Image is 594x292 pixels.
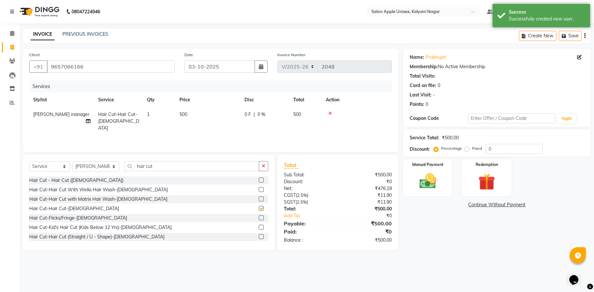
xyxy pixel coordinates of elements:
[476,162,498,168] label: Redemption
[241,93,289,107] th: Disc
[426,54,446,61] a: Prabhujot
[284,199,296,205] span: SGST
[289,93,322,107] th: Total
[410,146,430,153] div: Discount:
[410,54,424,61] div: Name:
[509,16,585,22] div: Successfully created new user.
[29,234,165,240] div: Hair Cut-Hair Cut (Straight / U - Shape)-[DEMOGRAPHIC_DATA]
[279,178,338,185] div: Discount:
[279,192,338,199] div: ( )
[412,162,443,168] label: Manual Payment
[410,63,438,70] div: Membership:
[338,171,397,178] div: ₹500.00
[426,101,428,108] div: 0
[559,31,582,41] button: Save
[410,134,439,141] div: Service Total:
[322,93,392,107] th: Action
[29,196,167,203] div: Hair Cut-Hair Cut with Matrix Hair Wash-[DEMOGRAPHIC_DATA]
[338,192,397,199] div: ₹11.90
[338,237,397,244] div: ₹500.00
[438,82,440,89] div: 0
[293,111,301,117] span: 500
[473,171,500,192] img: _gift.svg
[30,81,397,93] div: Services
[279,220,338,227] div: Payable:
[279,199,338,206] div: ( )
[338,220,397,227] div: ₹500.00
[279,171,338,178] div: Sub Total:
[147,111,150,117] span: 1
[558,114,576,123] button: Apply
[567,266,587,286] iframe: chat widget
[29,205,119,212] div: Hair Cut-Hair Cut-[DEMOGRAPHIC_DATA]
[279,237,338,244] div: Balance :
[519,31,556,41] button: Create New
[29,52,40,58] label: Client
[348,212,397,219] div: ₹0
[284,192,296,198] span: CGST
[277,52,306,58] label: Invoice Number
[179,111,187,117] span: 500
[279,185,338,192] div: Net:
[284,162,299,169] span: Total
[410,115,468,122] div: Coupon Code
[297,193,307,198] span: 2.5%
[433,92,435,98] div: -
[33,111,89,117] span: [PERSON_NAME] manager
[29,60,47,73] button: +91
[47,60,175,73] input: Search by Name/Mobile/Email/Code
[414,171,442,191] img: _cash.svg
[29,93,94,107] th: Stylist
[468,113,555,123] input: Enter Offer / Coupon Code
[410,92,431,98] div: Last Visit:
[410,63,584,70] div: No Active Membership
[509,9,585,16] div: Success
[338,199,397,206] div: ₹11.90
[244,111,251,118] span: 0 F
[338,228,397,235] div: ₹0
[404,201,589,208] a: Continue Without Payment
[184,52,193,58] label: Date
[338,206,397,212] div: ₹500.00
[297,199,307,205] span: 2.5%
[31,29,55,40] a: INVOICE
[98,111,139,131] span: Hair Cut-Hair Cut-[DEMOGRAPHIC_DATA]
[176,93,241,107] th: Price
[472,146,482,151] label: Fixed
[29,186,168,193] div: Hair Cut-Hair Cut With Wella Hair Wash-[DEMOGRAPHIC_DATA]
[17,3,61,21] img: logo
[257,111,265,118] span: 0 %
[29,224,172,231] div: Hair Cut-Kid's Hair Cut (Kids Below 12 Yrs)-[DEMOGRAPHIC_DATA]
[441,146,462,151] label: Percentage
[29,215,127,222] div: Hair Cut-Flicks/Fringe-[DEMOGRAPHIC_DATA]
[254,111,255,118] span: |
[279,212,348,219] a: Add Tip
[279,228,338,235] div: Paid:
[29,177,124,184] div: Hair Cut - Hair Cut ([DEMOGRAPHIC_DATA])
[338,185,397,192] div: ₹476.19
[410,82,436,89] div: Card on file:
[410,101,424,108] div: Points:
[143,93,176,107] th: Qty
[72,3,100,21] b: 08047224946
[279,206,338,212] div: Total:
[442,134,459,141] div: ₹500.00
[124,161,259,171] input: Search or Scan
[94,93,143,107] th: Service
[338,178,397,185] div: ₹0
[62,31,108,37] a: PREVIOUS INVOICES
[410,73,435,80] div: Total Visits:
